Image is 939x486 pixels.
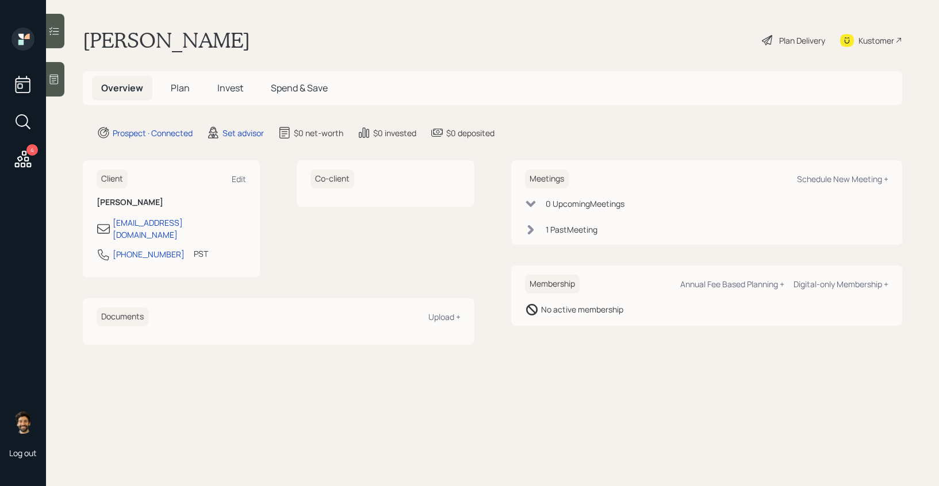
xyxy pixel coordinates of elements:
span: Invest [217,82,243,94]
div: No active membership [541,303,623,315]
h6: Meetings [525,169,569,188]
h6: Membership [525,275,580,294]
div: Annual Fee Based Planning + [680,279,784,290]
span: Spend & Save [271,82,328,94]
h1: [PERSON_NAME] [83,28,250,53]
img: eric-schwartz-headshot.png [12,411,35,434]
div: 4 [26,144,38,156]
div: Set advisor [223,127,264,139]
div: Plan Delivery [779,34,825,47]
div: [EMAIL_ADDRESS][DOMAIN_NAME] [113,217,246,241]
div: $0 net-worth [294,127,343,139]
h6: [PERSON_NAME] [97,198,246,207]
h6: Documents [97,307,148,326]
div: $0 deposited [446,127,495,139]
div: Prospect · Connected [113,127,193,139]
div: [PHONE_NUMBER] [113,248,185,260]
span: Overview [101,82,143,94]
div: Kustomer [858,34,894,47]
div: Digital-only Membership + [794,279,888,290]
div: Edit [232,173,246,184]
div: 0 Upcoming Meeting s [546,198,624,210]
div: 1 Past Meeting [546,223,597,236]
div: Log out [9,448,37,458]
div: Upload + [428,311,461,322]
h6: Client [97,169,128,188]
div: PST [194,248,208,260]
div: $0 invested [373,127,416,139]
span: Plan [171,82,190,94]
h6: Co-client [311,169,354,188]
div: Schedule New Meeting + [797,173,888,184]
